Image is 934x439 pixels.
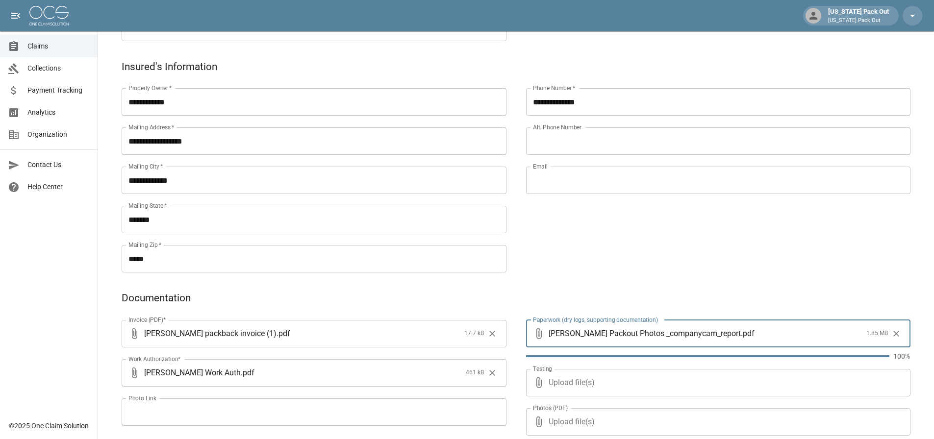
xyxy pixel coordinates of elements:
[27,107,90,118] span: Analytics
[277,328,290,339] span: . pdf
[241,367,254,378] span: . pdf
[741,328,755,339] span: . pdf
[533,162,548,171] label: Email
[27,160,90,170] span: Contact Us
[144,367,241,378] span: [PERSON_NAME] Work Auth
[27,41,90,51] span: Claims
[533,316,658,324] label: Paperwork (dry logs, supporting documentation)
[893,351,910,361] p: 100%
[549,369,884,396] span: Upload file(s)
[128,355,181,363] label: Work Authorization*
[533,123,581,131] label: Alt. Phone Number
[485,366,500,380] button: Clear
[144,328,277,339] span: [PERSON_NAME] packback invoice (1)
[533,365,552,373] label: Testing
[866,329,888,339] span: 1.85 MB
[128,201,167,210] label: Mailing State
[128,84,172,92] label: Property Owner
[466,368,484,378] span: 461 kB
[889,326,904,341] button: Clear
[828,17,889,25] p: [US_STATE] Pack Out
[824,7,893,24] div: [US_STATE] Pack Out
[128,394,156,402] label: Photo Link
[27,63,90,73] span: Collections
[27,182,90,192] span: Help Center
[533,84,575,92] label: Phone Number
[128,162,163,171] label: Mailing City
[29,6,69,25] img: ocs-logo-white-transparent.png
[9,421,89,431] div: © 2025 One Claim Solution
[549,408,884,436] span: Upload file(s)
[549,328,741,339] span: [PERSON_NAME] Packout Photos _companycam_report
[485,326,500,341] button: Clear
[27,129,90,140] span: Organization
[27,85,90,96] span: Payment Tracking
[464,329,484,339] span: 17.7 kB
[128,241,162,249] label: Mailing Zip
[128,316,166,324] label: Invoice (PDF)*
[533,404,568,412] label: Photos (PDF)
[128,123,174,131] label: Mailing Address
[6,6,25,25] button: open drawer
